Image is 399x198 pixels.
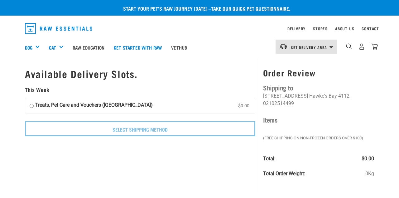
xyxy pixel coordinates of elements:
img: Raw Essentials Logo [25,23,92,34]
span: 0Kg [365,170,374,177]
strong: Treats, Pet Care and Vouchers ([GEOGRAPHIC_DATA]) [35,101,153,111]
span: Set Delivery Area [291,46,327,48]
h3: Order Review [263,68,374,78]
a: Dog [25,44,32,51]
img: van-moving.png [279,44,288,49]
li: 02102514499 [263,100,294,106]
em: (Free Shipping on Non-Frozen orders over $100) [263,135,397,141]
a: Cat [49,44,56,51]
strong: Total: [263,156,276,162]
img: home-icon-1@2x.png [346,43,352,49]
input: Select Shipping Method [25,121,255,136]
h4: Shipping to [263,83,374,92]
a: take our quick pet questionnaire. [211,7,290,10]
input: Treats, Pet Care and Vouchers ([GEOGRAPHIC_DATA]) $0.00 [30,101,34,111]
nav: dropdown navigation [20,21,379,36]
h1: Available Delivery Slots. [25,68,255,79]
a: Stores [313,27,328,30]
a: Vethub [166,35,192,60]
h4: Items [263,115,374,124]
a: Delivery [287,27,305,30]
img: user.png [358,43,365,50]
span: $0.00 [237,101,251,111]
a: About Us [335,27,354,30]
li: [STREET_ADDRESS] [263,93,308,99]
h5: This Week [25,87,255,93]
a: Get started with Raw [109,35,166,60]
img: home-icon@2x.png [371,43,378,50]
a: Contact [362,27,379,30]
a: Raw Education [68,35,109,60]
strong: Total Order Weight: [263,171,305,176]
li: Hawke's Bay 4112 [309,93,349,99]
span: $0.00 [362,155,374,162]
